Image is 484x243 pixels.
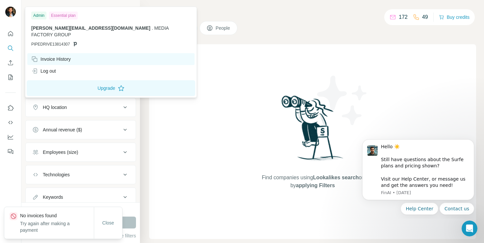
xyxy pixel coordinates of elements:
button: Quick start [5,28,16,40]
div: Annual revenue ($) [43,126,82,133]
div: Keywords [43,194,63,200]
span: People [216,25,231,31]
p: Try again after making a payment [20,220,94,233]
span: . [152,25,153,31]
button: Close [98,217,119,229]
span: Close [102,220,114,226]
button: Annual revenue ($) [26,122,136,138]
div: Technologies [43,171,70,178]
p: No invoices found [20,212,94,219]
div: Log out [31,68,56,74]
img: Surfe Illustration - Woman searching with binoculars [279,94,347,167]
div: Invoice History [31,56,71,62]
button: My lists [5,71,16,83]
iframe: Intercom live chat [462,221,477,236]
span: applying Filters [296,183,335,188]
span: Lookalikes search [313,175,359,180]
button: Buy credits [439,13,470,22]
button: Dashboard [5,131,16,143]
button: Use Surfe on LinkedIn [5,102,16,114]
span: Find companies using or by [260,174,365,190]
p: 49 [422,13,428,21]
div: Admin [31,12,46,19]
button: Keywords [26,189,136,205]
button: Use Surfe API [5,117,16,128]
img: Surfe Illustration - Stars [313,71,372,130]
h4: Search [149,8,476,17]
button: Upgrade [27,80,195,96]
div: New search [25,6,46,12]
div: Essential plan [49,12,78,19]
span: PIPEDRIVE13814307 [31,41,70,47]
button: Hide [115,4,140,14]
button: HQ location [26,99,136,115]
button: Feedback [5,146,16,157]
button: Enrich CSV [5,57,16,69]
div: Employees (size) [43,149,78,156]
button: Employees (size) [26,144,136,160]
button: Technologies [26,167,136,183]
div: HQ location [43,104,67,111]
button: Search [5,42,16,54]
iframe: Intercom notifications message [352,133,484,219]
img: Avatar [5,7,16,17]
span: [PERSON_NAME][EMAIL_ADDRESS][DOMAIN_NAME] [31,25,150,31]
p: 172 [399,13,408,21]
